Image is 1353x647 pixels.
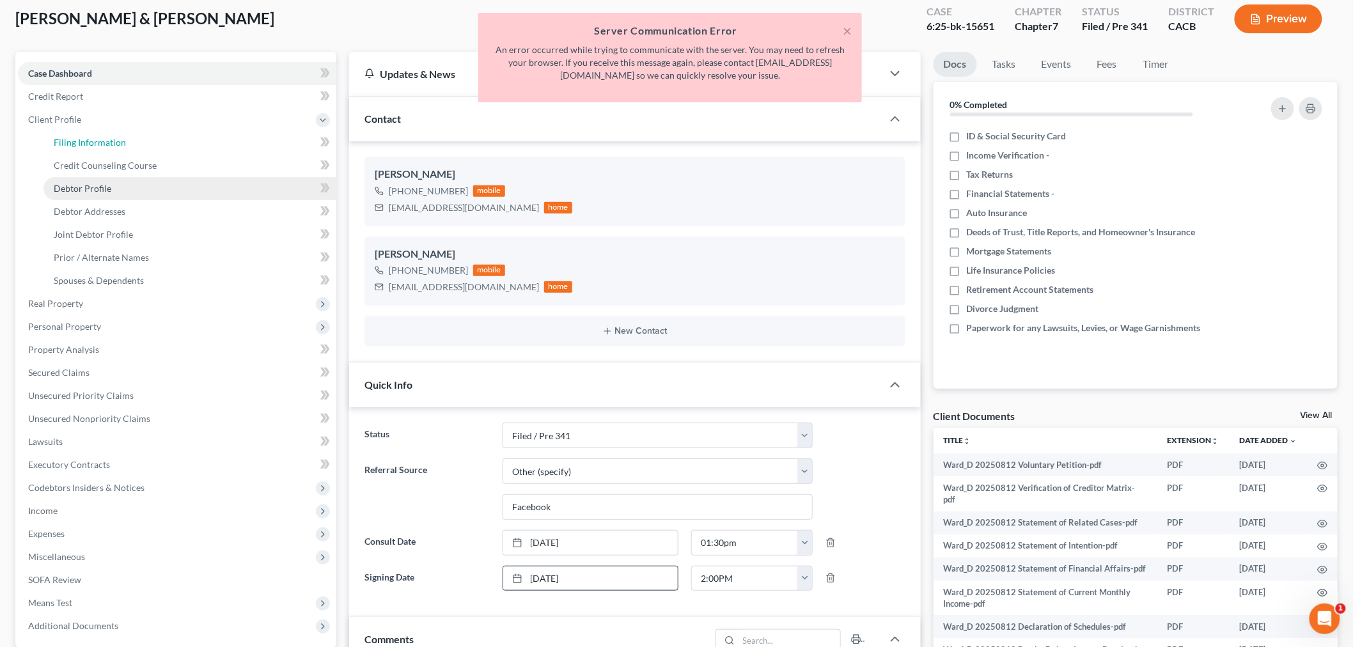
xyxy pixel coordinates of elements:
span: Credit Counseling Course [54,160,157,171]
td: Ward_D 20250812 Statement of Financial Affairs-pdf [934,557,1157,581]
a: Secured Claims [18,361,336,384]
td: [DATE] [1229,453,1307,476]
iframe: Intercom live chat [1310,604,1340,634]
span: Financial Statements - [967,187,1055,200]
a: Prior / Alternate Names [43,246,336,269]
span: Filing Information [54,137,126,148]
span: Auto Insurance [967,207,1028,219]
a: Joint Debtor Profile [43,223,336,246]
td: PDF [1157,581,1229,616]
span: ID & Social Security Card [967,130,1067,143]
div: [EMAIL_ADDRESS][DOMAIN_NAME] [389,281,539,293]
div: home [544,281,572,293]
h5: Server Communication Error [489,23,852,38]
a: Debtor Addresses [43,200,336,223]
i: expand_more [1289,437,1297,445]
span: Secured Claims [28,367,90,378]
i: unfold_more [1211,437,1219,445]
a: Spouses & Dependents [43,269,336,292]
td: Ward_D 20250812 Declaration of Schedules-pdf [934,615,1157,638]
span: Spouses & Dependents [54,275,144,286]
a: View All [1301,411,1333,420]
span: Paperwork for any Lawsuits, Levies, or Wage Garnishments [967,322,1201,334]
a: Filing Information [43,131,336,154]
span: Mortgage Statements [967,245,1052,258]
span: Deeds of Trust, Title Reports, and Homeowner's Insurance [967,226,1196,238]
a: Date Added expand_more [1239,435,1297,445]
a: Unsecured Nonpriority Claims [18,407,336,430]
div: [PERSON_NAME] [375,247,895,262]
input: -- : -- [692,566,798,591]
span: Additional Documents [28,620,118,631]
span: Contact [364,113,401,125]
a: Lawsuits [18,430,336,453]
span: Codebtors Insiders & Notices [28,482,145,493]
td: [DATE] [1229,534,1307,557]
p: An error occurred while trying to communicate with the server. You may need to refresh your brows... [489,43,852,82]
a: Unsecured Priority Claims [18,384,336,407]
span: Real Property [28,298,83,309]
td: PDF [1157,511,1229,534]
span: Income [28,505,58,516]
span: Lawsuits [28,436,63,447]
span: Unsecured Priority Claims [28,390,134,401]
span: Tax Returns [967,168,1013,181]
span: Quick Info [364,378,412,391]
div: mobile [473,265,505,276]
button: Preview [1235,4,1322,33]
div: [EMAIL_ADDRESS][DOMAIN_NAME] [389,201,539,214]
span: Retirement Account Statements [967,283,1094,296]
td: PDF [1157,534,1229,557]
span: SOFA Review [28,574,81,585]
div: [PERSON_NAME] [375,167,895,182]
td: [DATE] [1229,476,1307,511]
a: Debtor Profile [43,177,336,200]
a: [DATE] [503,531,678,555]
a: Credit Counseling Course [43,154,336,177]
button: New Contact [375,326,895,336]
span: Income Verification - [967,149,1050,162]
td: PDF [1157,453,1229,476]
a: SOFA Review [18,568,336,591]
span: Debtor Profile [54,183,111,194]
label: Referral Source [358,458,496,520]
div: Client Documents [934,409,1015,423]
a: Property Analysis [18,338,336,361]
td: [DATE] [1229,615,1307,638]
a: Extensionunfold_more [1167,435,1219,445]
span: Miscellaneous [28,551,85,562]
div: Case [927,4,994,19]
label: Consult Date [358,530,496,556]
div: Chapter [1015,4,1061,19]
span: Property Analysis [28,344,99,355]
div: mobile [473,185,505,197]
span: Joint Debtor Profile [54,229,133,240]
span: Expenses [28,528,65,539]
input: Other Referral Source [503,495,812,519]
td: PDF [1157,615,1229,638]
td: PDF [1157,557,1229,581]
span: Means Test [28,597,72,608]
td: Ward_D 20250812 Statement of Related Cases-pdf [934,511,1157,534]
button: × [843,23,852,38]
span: Unsecured Nonpriority Claims [28,413,150,424]
div: home [544,202,572,214]
div: Status [1082,4,1148,19]
a: Executory Contracts [18,453,336,476]
span: Life Insurance Policies [967,264,1056,277]
a: [DATE] [503,566,678,591]
span: Prior / Alternate Names [54,252,149,263]
span: Debtor Addresses [54,206,125,217]
div: District [1168,4,1214,19]
i: unfold_more [964,437,971,445]
strong: 0% Completed [950,99,1008,110]
td: Ward_D 20250812 Statement of Current Monthly Income-pdf [934,581,1157,616]
label: Signing Date [358,566,496,591]
div: [PHONE_NUMBER] [389,185,468,198]
a: Titleunfold_more [944,435,971,445]
td: Ward_D 20250812 Verification of Creditor Matrix-pdf [934,476,1157,511]
label: Status [358,423,496,448]
td: [DATE] [1229,581,1307,616]
td: [DATE] [1229,511,1307,534]
span: Executory Contracts [28,459,110,470]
